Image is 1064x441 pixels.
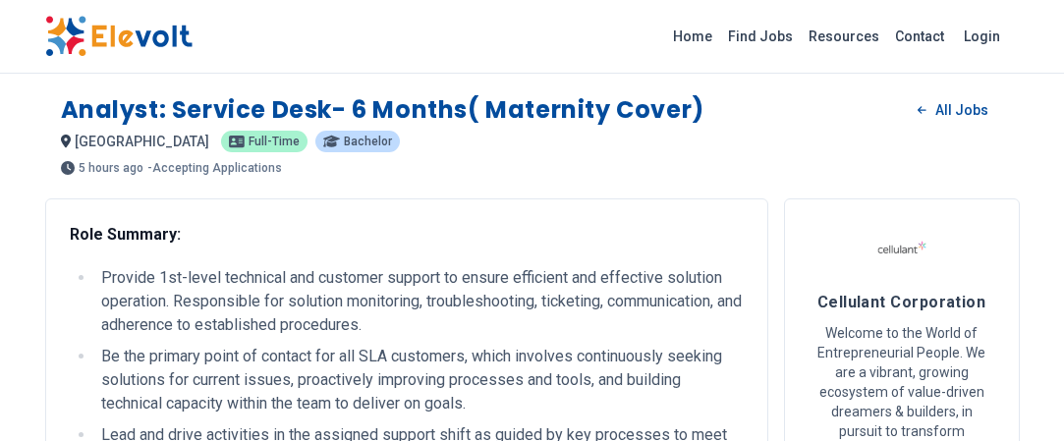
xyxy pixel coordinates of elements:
[249,136,300,147] span: Full-time
[887,21,952,52] a: Contact
[75,134,209,149] span: [GEOGRAPHIC_DATA]
[70,225,181,244] strong: Role Summary:
[902,95,1003,125] a: All Jobs
[877,223,926,272] img: Cellulant Corporation
[344,136,392,147] span: Bachelor
[817,293,985,311] span: Cellulant Corporation
[720,21,801,52] a: Find Jobs
[801,21,887,52] a: Resources
[952,17,1012,56] a: Login
[665,21,720,52] a: Home
[79,162,143,174] span: 5 hours ago
[45,16,193,57] img: Elevolt
[95,266,744,337] li: Provide 1st-level technical and customer support to ensure efficient and effective solution opera...
[95,345,744,415] li: Be the primary point of contact for all SLA customers, which involves continuously seeking soluti...
[61,94,704,126] h1: Analyst: Service Desk- 6 Months( Maternity Cover)
[147,162,282,174] p: - Accepting Applications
